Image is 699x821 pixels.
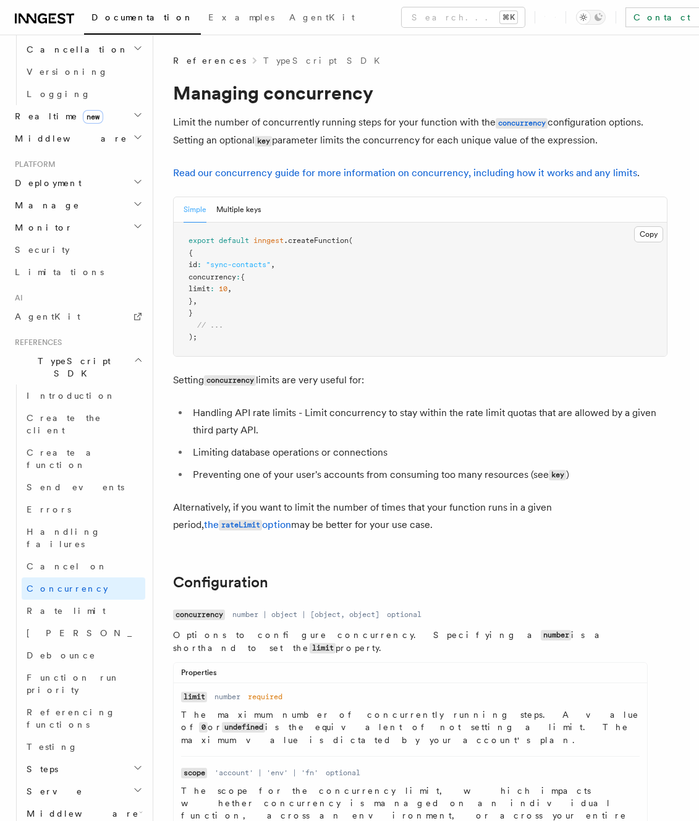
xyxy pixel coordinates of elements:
[10,199,80,211] span: Manage
[22,83,145,105] a: Logging
[208,12,274,22] span: Examples
[22,622,145,644] a: [PERSON_NAME]
[214,692,240,702] dd: number
[189,466,667,484] li: Preventing one of your user's accounts from consuming too many resources (see )
[27,413,101,435] span: Create the client
[22,701,145,736] a: Referencing functions
[91,12,193,22] span: Documentation
[22,736,145,758] a: Testing
[10,221,73,234] span: Monitor
[541,630,571,640] code: number
[10,110,103,122] span: Realtime
[27,391,116,401] span: Introduction
[22,807,139,820] span: Middleware
[204,375,256,386] code: concurrency
[496,118,548,129] code: concurrency
[22,441,145,476] a: Create a function
[10,338,62,347] span: References
[15,245,70,255] span: Security
[181,692,207,702] code: limit
[189,297,193,305] span: }
[240,273,245,281] span: {
[22,577,145,600] a: Concurrency
[189,260,197,269] span: id
[27,448,100,470] span: Create a function
[173,610,225,620] code: concurrency
[27,67,108,77] span: Versioning
[10,160,56,169] span: Platform
[27,742,78,752] span: Testing
[197,321,223,330] span: // ...
[10,177,82,189] span: Deployment
[27,584,108,593] span: Concurrency
[83,110,103,124] span: new
[10,293,23,303] span: AI
[189,333,197,341] span: );
[10,305,145,328] a: AgentKit
[204,519,291,530] a: therateLimitoption
[10,216,145,239] button: Monitor
[10,194,145,216] button: Manage
[219,236,249,245] span: default
[174,668,647,683] div: Properties
[181,708,640,746] p: The maximum number of concurrently running steps. A value of or is the equivalent of not setting ...
[263,54,388,67] a: TypeScript SDK
[27,482,124,492] span: Send events
[22,780,145,802] button: Serve
[15,267,104,277] span: Limitations
[22,555,145,577] a: Cancel on
[22,407,145,441] a: Create the client
[206,260,271,269] span: "sync-contacts"
[189,249,193,257] span: {
[22,521,145,555] a: Handling failures
[27,89,91,99] span: Logging
[232,610,379,619] dd: number | object | [object, object]
[219,520,262,530] code: rateLimit
[289,12,355,22] span: AgentKit
[326,768,360,778] dd: optional
[173,54,246,67] span: References
[84,4,201,35] a: Documentation
[22,758,145,780] button: Steps
[10,239,145,261] a: Security
[253,236,284,245] span: inngest
[173,629,648,655] p: Options to configure concurrency. Specifying a is a shorthand to set the property.
[10,132,127,145] span: Middleware
[27,628,208,638] span: [PERSON_NAME]
[10,105,145,127] button: Realtimenew
[173,167,637,179] a: Read our concurrency guide for more information on concurrency, including how it works and any li...
[22,385,145,407] a: Introduction
[189,273,236,281] span: concurrency
[173,574,268,591] a: Configuration
[27,527,101,549] span: Handling failures
[10,172,145,194] button: Deployment
[496,116,548,128] a: concurrency
[189,404,667,439] li: Handling API rate limits - Limit concurrency to stay within the rate limit quotas that are allowe...
[22,600,145,622] a: Rate limit
[184,197,206,223] button: Simple
[173,164,667,182] p: .
[222,722,265,733] code: undefined
[27,673,120,695] span: Function run priority
[284,236,349,245] span: .createFunction
[22,476,145,498] a: Send events
[27,707,116,730] span: Referencing functions
[216,197,261,223] button: Multiple keys
[236,273,240,281] span: :
[271,260,275,269] span: ,
[27,504,71,514] span: Errors
[500,11,517,23] kbd: ⌘K
[576,10,606,25] button: Toggle dark mode
[22,666,145,701] a: Function run priority
[402,7,525,27] button: Search...⌘K
[173,372,667,389] p: Setting limits are very useful for:
[173,114,667,150] p: Limit the number of concurrently running steps for your function with the configuration options. ...
[387,610,422,619] dd: optional
[310,643,336,653] code: limit
[189,308,193,317] span: }
[173,499,667,534] p: Alternatively, if you want to limit the number of times that your function runs in a given period...
[22,61,145,83] a: Versioning
[22,785,83,798] span: Serve
[22,644,145,666] a: Debounce
[22,43,129,56] span: Cancellation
